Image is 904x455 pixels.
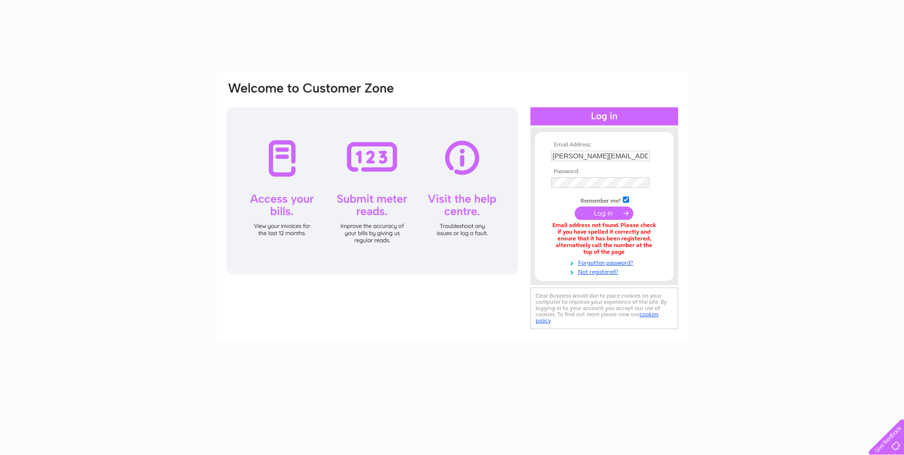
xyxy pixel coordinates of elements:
[549,142,660,148] th: Email Address:
[549,195,660,205] td: Remember me?
[551,267,660,276] a: Not registered?
[551,222,657,255] div: Email address not found. Please check if you have spelled it correctly and ensure that it has bee...
[536,311,659,324] a: cookies policy
[551,258,660,267] a: Forgotten password?
[575,207,633,220] input: Submit
[530,288,678,329] div: Clear Business would like to place cookies on your computer to improve your experience of the sit...
[549,168,660,175] th: Password:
